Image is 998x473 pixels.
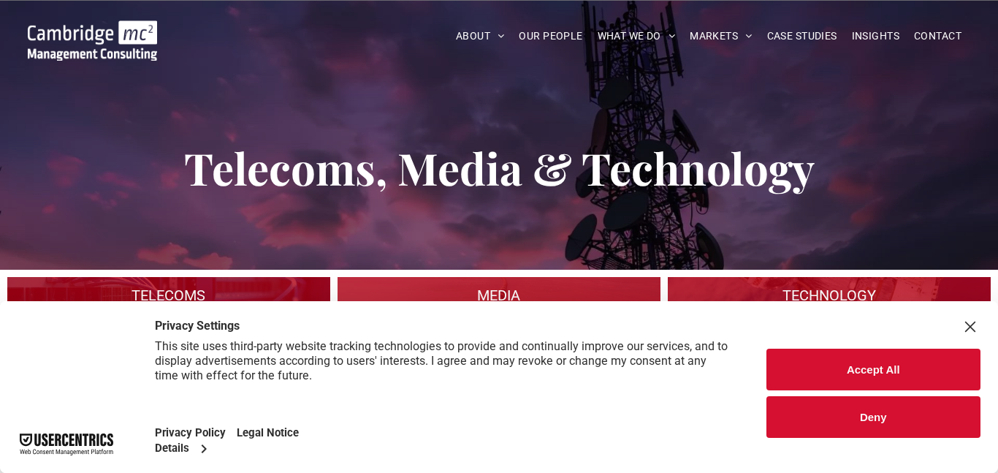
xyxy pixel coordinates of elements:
span: Telecoms, Media & Technology [184,138,815,197]
a: CONTACT [907,25,969,48]
a: A large mall with arched glass roof [668,277,991,314]
a: ABOUT [449,25,512,48]
a: OUR PEOPLE [511,25,590,48]
a: INSIGHTS [845,25,907,48]
a: MARKETS [682,25,759,48]
a: Your Business Transformed | Cambridge Management Consulting [28,23,158,38]
img: Go to Homepage [28,20,158,61]
a: CASE STUDIES [760,25,845,48]
a: WHAT WE DO [590,25,683,48]
a: Media | Cambridge Management Consulting [338,277,660,314]
a: An industrial plant [7,277,330,314]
